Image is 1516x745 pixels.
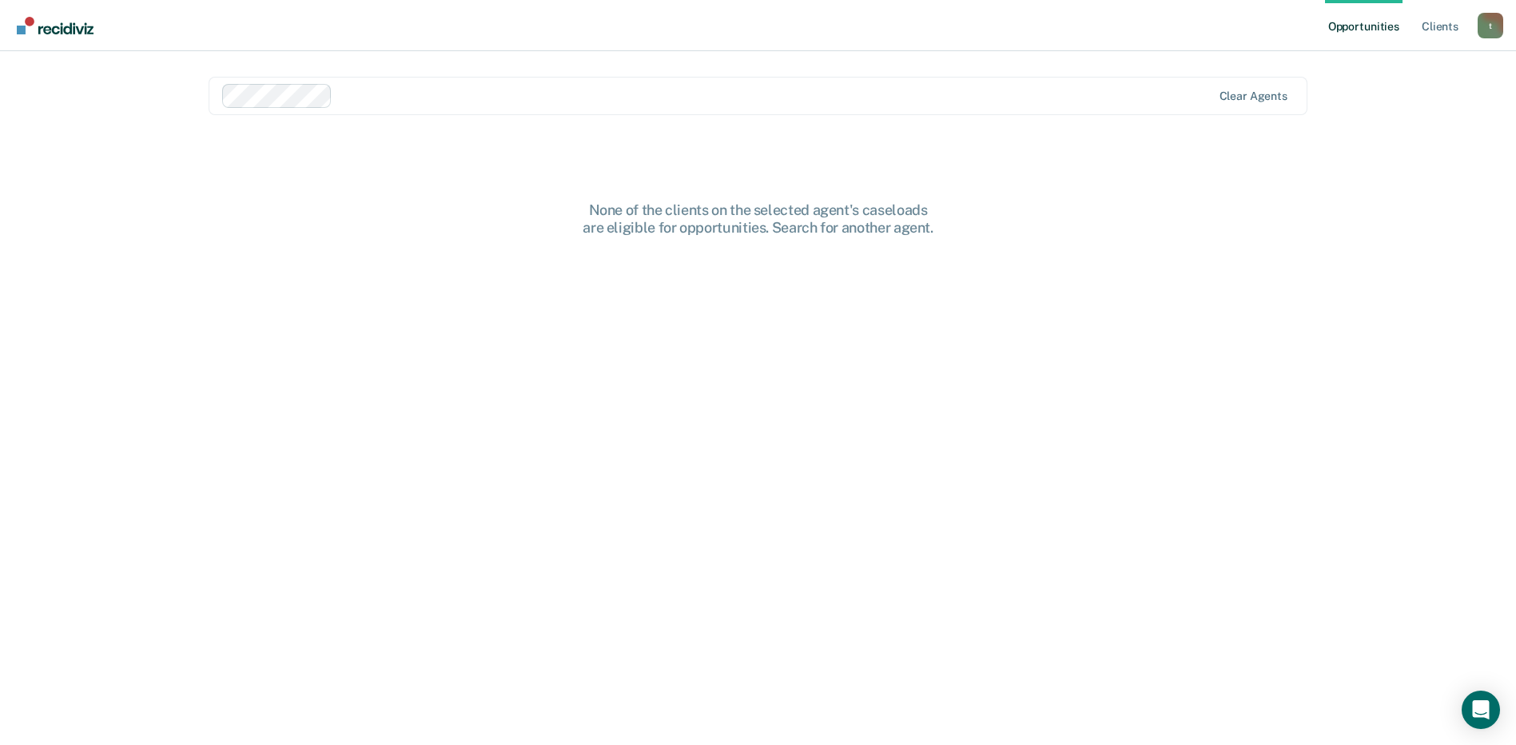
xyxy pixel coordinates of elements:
button: Profile dropdown button [1478,13,1503,38]
img: Recidiviz [17,17,94,34]
div: None of the clients on the selected agent's caseloads are eligible for opportunities. Search for ... [503,201,1014,236]
div: Clear agents [1220,90,1287,103]
div: t [1478,13,1503,38]
div: Open Intercom Messenger [1462,691,1500,729]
